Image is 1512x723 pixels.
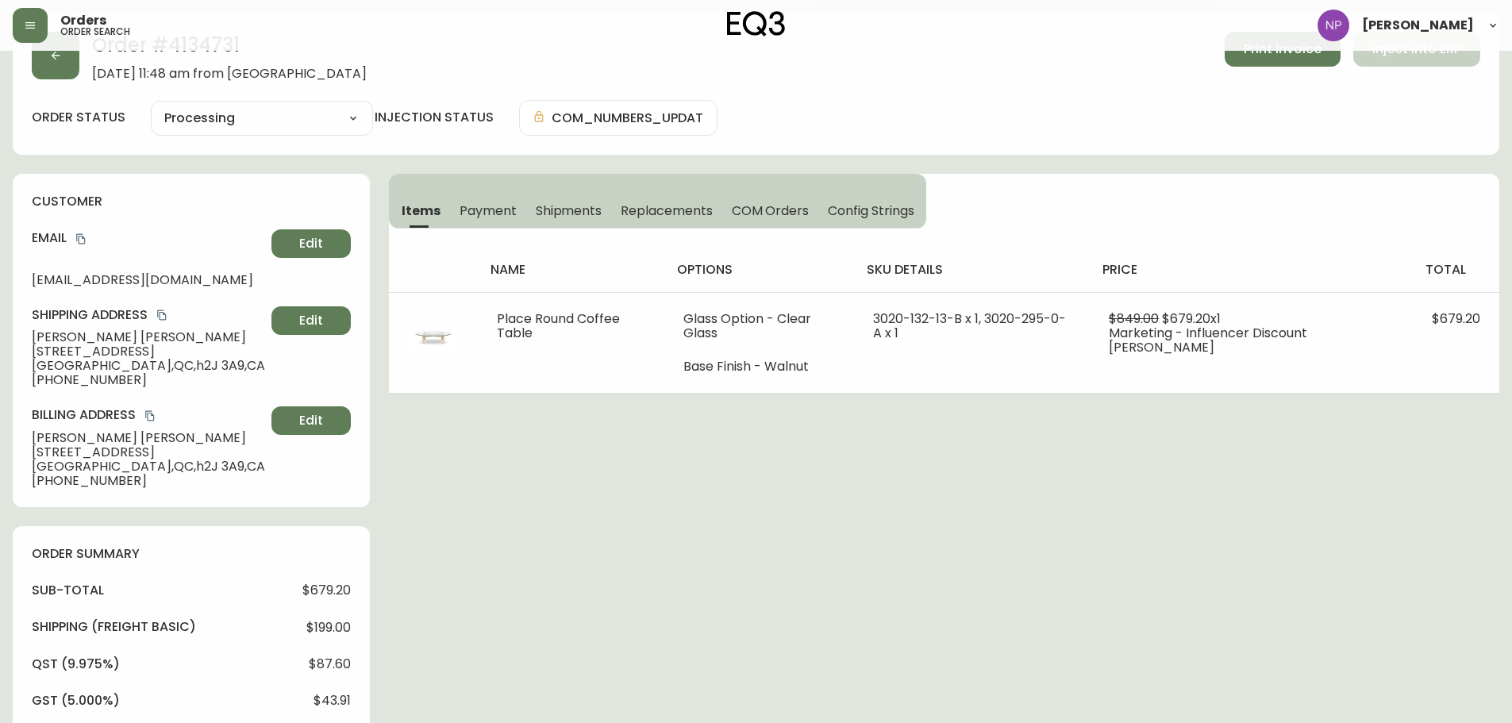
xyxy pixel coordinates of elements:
[32,273,265,287] span: [EMAIL_ADDRESS][DOMAIN_NAME]
[60,14,106,27] span: Orders
[271,229,351,258] button: Edit
[32,109,125,126] label: order status
[677,261,841,279] h4: options
[491,261,652,279] h4: name
[1318,10,1349,41] img: 50f1e64a3f95c89b5c5247455825f96f
[683,360,835,374] li: Base Finish - Walnut
[32,474,265,488] span: [PHONE_NUMBER]
[154,307,170,323] button: copy
[460,202,517,219] span: Payment
[536,202,602,219] span: Shipments
[32,431,265,445] span: [PERSON_NAME] [PERSON_NAME]
[314,694,351,708] span: $43.91
[299,235,323,252] span: Edit
[299,412,323,429] span: Edit
[32,406,265,424] h4: Billing Address
[408,312,459,363] img: 3020-132-RN-400-1-ckginj6da2q8m0138z5ddgwa3.jpg
[32,330,265,344] span: [PERSON_NAME] [PERSON_NAME]
[32,193,351,210] h4: customer
[497,310,620,342] span: Place Round Coffee Table
[727,11,786,37] img: logo
[32,229,265,247] h4: Email
[1162,310,1221,328] span: $679.20 x 1
[683,312,835,340] li: Glass Option - Clear Glass
[60,27,130,37] h5: order search
[271,406,351,435] button: Edit
[92,67,367,81] span: [DATE] 11:48 am from [GEOGRAPHIC_DATA]
[375,109,494,126] h4: injection status
[302,583,351,598] span: $679.20
[73,231,89,247] button: copy
[299,312,323,329] span: Edit
[402,202,441,219] span: Items
[32,618,196,636] h4: Shipping ( Freight Basic )
[32,445,265,460] span: [STREET_ADDRESS]
[142,408,158,424] button: copy
[621,202,712,219] span: Replacements
[32,656,120,673] h4: qst (9.975%)
[1109,310,1159,328] span: $849.00
[32,306,265,324] h4: Shipping Address
[32,460,265,474] span: [GEOGRAPHIC_DATA] , QC , h2J 3A9 , CA
[1425,261,1487,279] h4: total
[873,310,1066,342] span: 3020-132-13-B x 1, 3020-295-0-A x 1
[1362,19,1474,32] span: [PERSON_NAME]
[32,582,104,599] h4: sub-total
[1109,324,1307,356] span: Marketing - Influencer Discount [PERSON_NAME]
[828,202,914,219] span: Config Strings
[867,261,1077,279] h4: sku details
[32,545,351,563] h4: order summary
[32,373,265,387] span: [PHONE_NUMBER]
[306,621,351,635] span: $199.00
[309,657,351,671] span: $87.60
[1432,310,1480,328] span: $679.20
[732,202,810,219] span: COM Orders
[271,306,351,335] button: Edit
[1102,261,1400,279] h4: price
[32,359,265,373] span: [GEOGRAPHIC_DATA] , QC , h2J 3A9 , CA
[32,692,120,710] h4: gst (5.000%)
[32,344,265,359] span: [STREET_ADDRESS]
